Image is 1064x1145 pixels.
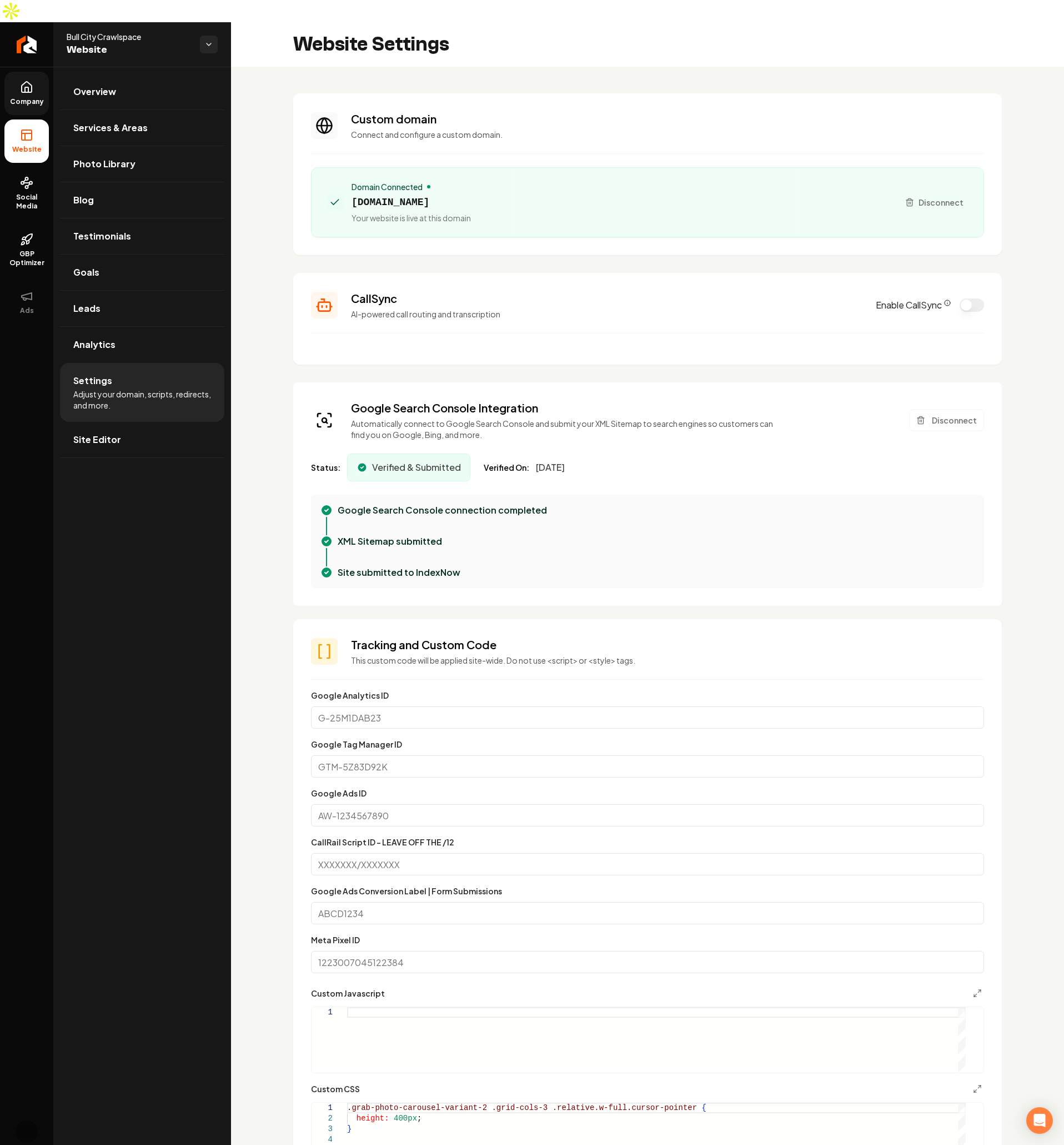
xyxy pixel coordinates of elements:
[16,1121,38,1143] button: Open user button
[351,291,862,306] h3: CallSync
[67,31,191,42] span: Bull City Crawlspace
[16,306,38,315] span: Ads
[311,788,367,798] label: Google Ads ID
[311,706,984,729] input: G-25M1DAB23
[60,218,224,254] a: Testimonials
[73,266,99,279] span: Goals
[909,409,984,431] button: Disconnect
[357,1114,389,1123] span: height:
[293,33,449,56] h2: Website Settings
[60,255,224,290] a: Goals
[312,1113,333,1124] div: 2
[899,192,970,212] button: Disconnect
[311,853,984,875] input: XXXXXXX/XXXXXXX
[876,298,951,312] label: Enable CallSync
[8,145,46,154] span: Website
[352,195,471,210] span: [DOMAIN_NAME]
[60,422,224,457] a: Site Editor
[311,739,402,749] label: Google Tag Manager ID
[919,197,963,208] span: Disconnect
[4,224,49,276] a: GBP Optimizer
[4,193,49,211] span: Social Media
[417,1114,421,1123] span: ;
[60,110,224,146] a: Services & Areas
[60,182,224,218] a: Blog
[311,837,454,847] label: CallRail Script ID - LEAVE OFF THE /12
[73,374,112,387] span: Settings
[73,338,116,351] span: Analytics
[60,146,224,182] a: Photo Library
[311,804,984,827] input: AW-1234567890
[536,461,565,474] span: [DATE]
[311,462,340,473] span: Status:
[73,85,116,98] span: Overview
[372,461,461,474] span: Verified & Submitted
[311,951,984,973] input: 1223007045122384
[351,418,779,440] p: Automatically connect to Google Search Console and submit your XML Sitemap to search engines so c...
[311,755,984,778] input: GTM-5Z83D92K
[338,504,547,517] p: Google Search Console connection completed
[351,400,779,416] h3: Google Search Console Integration
[351,129,984,140] p: Connect and configure a custom domain.
[60,74,224,109] a: Overview
[60,291,224,326] a: Leads
[73,157,135,171] span: Photo Library
[73,302,101,315] span: Leads
[4,281,49,324] button: Ads
[4,167,49,220] a: Social Media
[4,72,49,115] a: Company
[17,36,37,53] img: Rebolt Logo
[351,308,862,320] p: AI-powered call routing and transcription
[312,1134,333,1145] div: 4
[491,1103,548,1112] span: .grid-cols-3
[311,902,984,924] input: ABCD1234
[944,300,951,306] button: CallSync Info
[73,389,211,411] span: Adjust your domain, scripts, redirects, and more.
[702,1103,706,1112] span: {
[351,637,984,653] h3: Tracking and Custom Code
[73,121,148,135] span: Services & Areas
[338,566,460,579] p: Site submitted to IndexNow
[351,655,984,666] p: This custom code will be applied site-wide. Do not use <script> or <style> tags.
[6,97,48,106] span: Company
[311,989,385,997] label: Custom Javascript
[338,535,442,548] p: XML Sitemap submitted
[351,111,984,127] h3: Custom domain
[484,462,529,473] span: Verified On:
[352,181,423,192] span: Domain Connected
[73,230,131,243] span: Testimonials
[312,1007,333,1018] div: 1
[1026,1107,1053,1134] div: Open Intercom Messenger
[4,250,49,267] span: GBP Optimizer
[553,1103,697,1112] span: .relative.w-full.cursor-pointer
[73,193,94,207] span: Blog
[67,42,191,58] span: Website
[312,1124,333,1134] div: 3
[352,212,471,223] span: Your website is live at this domain
[73,433,121,446] span: Site Editor
[311,886,502,896] label: Google Ads Conversion Label | Form Submissions
[347,1124,352,1133] span: }
[312,1103,333,1113] div: 1
[394,1114,417,1123] span: 400px
[311,1085,360,1093] label: Custom CSS
[311,935,360,945] label: Meta Pixel ID
[16,1121,38,1143] img: Sagar Soni
[347,1103,487,1112] span: .grab-photo-carousel-variant-2
[311,690,389,700] label: Google Analytics ID
[60,327,224,362] a: Analytics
